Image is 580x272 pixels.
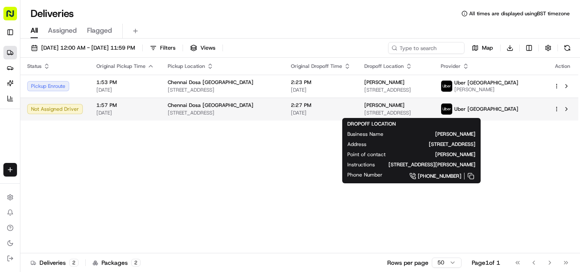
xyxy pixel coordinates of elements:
span: Status [27,63,42,70]
span: Address [347,141,366,148]
span: Knowledge Base [17,190,65,198]
a: Powered byPylon [60,209,103,216]
span: [STREET_ADDRESS] [168,109,277,116]
span: [STREET_ADDRESS] [364,109,427,116]
div: Action [554,63,572,70]
div: 2 [69,259,79,266]
span: [STREET_ADDRESS] [364,87,427,93]
span: [PERSON_NAME] [364,102,405,109]
span: [DATE] [75,154,93,161]
span: Pylon [84,209,103,216]
span: 1:57 PM [96,102,154,109]
span: Assigned [48,25,77,36]
img: Nash [8,8,25,25]
img: uber-new-logo.jpeg [441,104,452,115]
button: [DATE] 12:00 AM - [DATE] 11:59 PM [27,42,139,54]
div: Past conversations [8,110,57,117]
a: [PHONE_NUMBER] [396,171,476,181]
span: [DATE] [96,109,154,116]
img: 1736555255976-a54dd68f-1ca7-489b-9aae-adbdc363a1c4 [17,132,24,139]
div: 💻 [72,191,79,197]
div: 📗 [8,191,15,197]
span: Pickup Location [168,63,205,70]
div: Page 1 of 1 [472,258,500,267]
span: [DATE] [119,132,136,138]
span: [PERSON_NAME] [PERSON_NAME] [26,132,113,138]
div: We're available if you need us! [38,90,117,96]
a: 💻API Documentation [68,186,140,202]
span: [PHONE_NUMBER] [418,173,462,179]
span: [DATE] [96,87,154,93]
button: Map [468,42,497,54]
span: Dropoff Location [364,63,404,70]
button: Filters [146,42,179,54]
span: Original Pickup Time [96,63,146,70]
span: 1:53 PM [96,79,154,86]
span: [DATE] 12:00 AM - [DATE] 11:59 PM [41,44,135,52]
span: [DATE] [291,109,351,116]
span: Flagged [87,25,112,36]
h1: Deliveries [31,7,74,20]
span: [STREET_ADDRESS] [168,87,277,93]
span: • [114,132,117,138]
span: Uber [GEOGRAPHIC_DATA] [454,79,518,86]
span: Phone Number [347,171,383,178]
span: 2:27 PM [291,102,351,109]
img: 1736555255976-a54dd68f-1ca7-489b-9aae-adbdc363a1c4 [8,81,24,96]
span: Chennai Dosa [GEOGRAPHIC_DATA] [168,79,253,86]
span: [PERSON_NAME] [454,86,518,93]
button: See all [132,109,155,119]
span: Chennai Dosa [GEOGRAPHIC_DATA] [168,102,253,109]
span: 2:23 PM [291,79,351,86]
span: Point of contact [347,151,386,158]
span: Provider [441,63,461,70]
span: [STREET_ADDRESS] [380,141,476,148]
span: Views [200,44,215,52]
p: Welcome 👋 [8,34,155,48]
p: Rows per page [387,258,428,267]
span: [PERSON_NAME] [26,154,69,161]
div: Packages [93,258,141,267]
span: DROPOFF LOCATION [347,121,396,127]
button: Start new chat [144,84,155,94]
div: 2 [131,259,141,266]
span: Instructions [347,161,375,168]
input: Type to search [388,42,465,54]
div: Start new chat [38,81,139,90]
span: Original Dropoff Time [291,63,342,70]
span: All [31,25,38,36]
span: All times are displayed using BST timezone [469,10,570,17]
span: Map [482,44,493,52]
span: [PERSON_NAME] [399,151,476,158]
span: • [70,154,73,161]
span: [PERSON_NAME] [397,131,476,137]
input: Clear [22,55,140,64]
span: Business Name [347,131,383,137]
a: 📗Knowledge Base [5,186,68,202]
img: Grace Nketiah [8,146,22,160]
img: 1736555255976-a54dd68f-1ca7-489b-9aae-adbdc363a1c4 [17,155,24,162]
img: Joana Marie Avellanoza [8,123,22,137]
button: Refresh [561,42,573,54]
img: uber-new-logo.jpeg [441,81,452,92]
span: API Documentation [80,190,136,198]
span: [DATE] [291,87,351,93]
span: [STREET_ADDRESS][PERSON_NAME] [389,161,476,168]
span: Filters [160,44,175,52]
img: 1727276513143-84d647e1-66c0-4f92-a045-3c9f9f5dfd92 [18,81,33,96]
button: Views [186,42,219,54]
span: [PERSON_NAME] [364,79,405,86]
span: Uber [GEOGRAPHIC_DATA] [454,106,518,112]
div: Deliveries [31,258,79,267]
